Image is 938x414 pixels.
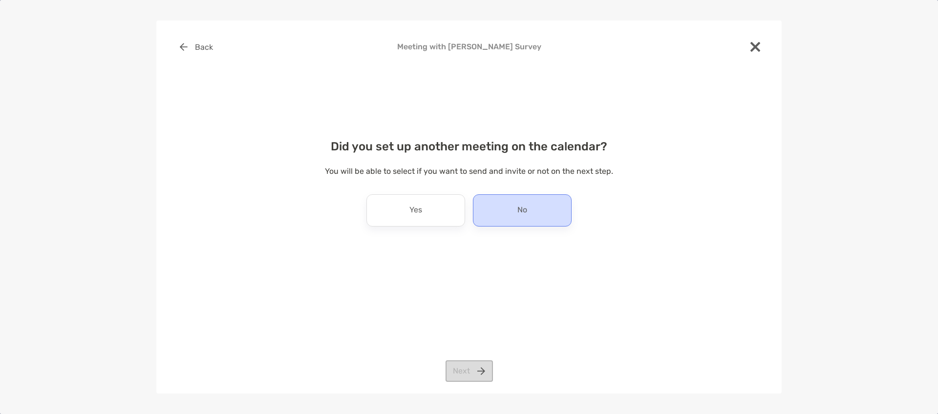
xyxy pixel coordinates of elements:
p: You will be able to select if you want to send and invite or not on the next step. [172,165,766,177]
img: close modal [750,42,760,52]
p: Yes [409,203,422,218]
img: button icon [180,43,188,51]
h4: Did you set up another meeting on the calendar? [172,140,766,153]
p: No [517,203,527,218]
h4: Meeting with [PERSON_NAME] Survey [172,42,766,51]
button: Back [172,36,220,58]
